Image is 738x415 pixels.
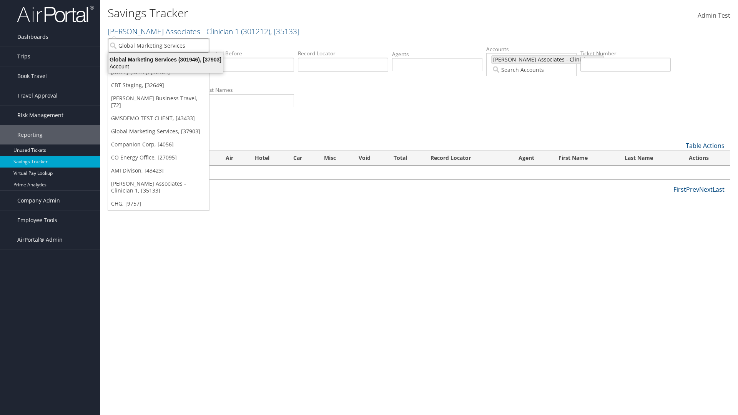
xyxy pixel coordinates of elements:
a: Last [713,185,725,194]
a: [PERSON_NAME] Associates - Clinician 1, [35133] [108,177,209,197]
span: Admin Test [698,11,730,20]
th: Record Locator: activate to sort column ascending [424,151,512,166]
span: [PERSON_NAME] Associates - Clinician 1 [492,56,597,63]
label: Record Locator [298,50,388,57]
a: CBT Staging, [32649] [108,79,209,92]
span: AirPortal® Admin [17,230,63,249]
a: First [673,185,686,194]
td: No Savings Tracker records found [108,166,730,179]
span: Risk Management [17,106,63,125]
a: [PERSON_NAME] Business Travel, [72] [108,92,209,112]
div: Global Marketing Services (301946), [37903] [104,56,228,63]
div: Account [104,63,228,70]
a: Companion Corp, [4056] [108,138,209,151]
th: Air [219,151,248,166]
a: CHG, [9757] [108,197,209,210]
label: Created Before [204,50,294,57]
label: Accounts [486,45,577,53]
a: [PERSON_NAME] Associates - Clinician 1 [108,26,299,37]
th: Last Name [618,151,682,166]
span: Dashboards [17,27,48,46]
a: Global Marketing Services, [37903] [108,125,209,138]
a: Prev [686,185,699,194]
h1: Savings Tracker [108,5,523,21]
span: , [ 35133 ] [270,26,299,37]
label: Ticket Number [580,50,671,57]
label: Last Names [204,86,294,94]
span: Reporting [17,125,43,144]
img: airportal-logo.png [17,5,94,23]
input: Search Accounts [491,66,571,73]
a: Table Actions [686,141,725,150]
th: Car [286,151,317,166]
span: Employee Tools [17,211,57,230]
th: Total [387,151,424,166]
span: Company Admin [17,191,60,210]
a: GMSDEMO TEST CLIENT, [43433] [108,112,209,125]
a: AMI Divison, [43423] [108,164,209,177]
th: First Name [552,151,618,166]
th: Agent: activate to sort column descending [512,151,552,166]
a: CO Energy Office, [27095] [108,151,209,164]
span: Trips [17,47,30,66]
span: Travel Approval [17,86,58,105]
label: Agents [392,50,482,58]
span: ( 301212 ) [241,26,270,37]
th: Hotel [248,151,286,166]
th: Misc [317,151,352,166]
a: Next [699,185,713,194]
input: Search Accounts [108,38,209,53]
span: Book Travel [17,66,47,86]
th: Void [352,151,387,166]
a: Admin Test [698,4,730,28]
th: Actions [682,151,730,166]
